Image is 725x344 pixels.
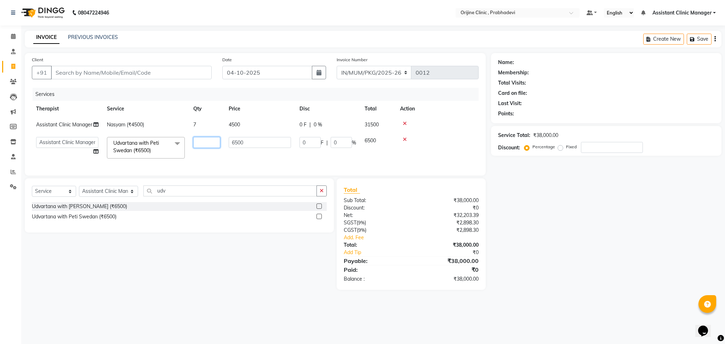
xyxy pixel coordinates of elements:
[193,121,196,128] span: 7
[338,249,423,256] a: Add Tip
[411,265,484,274] div: ₹0
[344,219,356,226] span: SGST
[365,121,379,128] span: 31500
[396,101,479,117] th: Action
[113,140,159,154] span: Udvartana with Peti Swedan (₹6500)
[68,34,118,40] a: PREVIOUS INVOICES
[338,265,411,274] div: Paid:
[533,132,558,139] div: ₹38,000.00
[32,57,43,63] label: Client
[143,185,317,196] input: Search or Scan
[107,121,144,128] span: Nasyam (₹4500)
[423,249,484,256] div: ₹0
[411,212,484,219] div: ₹32,203.39
[338,227,411,234] div: ( )
[337,57,367,63] label: Invoice Number
[643,34,684,45] button: Create New
[338,204,411,212] div: Discount:
[189,101,224,117] th: Qty
[695,316,718,337] iframe: chat widget
[360,101,396,117] th: Total
[498,100,522,107] div: Last Visit:
[338,219,411,227] div: ( )
[365,137,376,144] span: 6500
[222,57,232,63] label: Date
[358,227,365,233] span: 9%
[78,3,109,23] b: 08047224946
[498,79,526,87] div: Total Visits:
[33,31,59,44] a: INVOICE
[411,241,484,249] div: ₹38,000.00
[224,101,295,117] th: Price
[51,66,212,79] input: Search by Name/Mobile/Email/Code
[32,101,103,117] th: Therapist
[299,121,307,128] span: 0 F
[344,186,360,194] span: Total
[309,121,311,128] span: |
[498,132,530,139] div: Service Total:
[652,9,712,17] span: Assistant Clinic Manager
[321,139,324,147] span: F
[566,144,577,150] label: Fixed
[498,69,529,76] div: Membership:
[411,204,484,212] div: ₹0
[338,257,411,265] div: Payable:
[18,3,67,23] img: logo
[411,197,484,204] div: ₹38,000.00
[498,144,520,151] div: Discount:
[151,147,154,154] a: x
[338,234,484,241] a: Add. Fee
[352,139,356,147] span: %
[344,227,357,233] span: CGST
[33,88,484,101] div: Services
[326,139,328,147] span: |
[295,101,360,117] th: Disc
[358,220,365,225] span: 9%
[338,241,411,249] div: Total:
[32,66,52,79] button: +91
[411,227,484,234] div: ₹2,898.30
[411,275,484,283] div: ₹38,000.00
[36,121,92,128] span: Assistant Clinic Manager
[338,212,411,219] div: Net:
[314,121,322,128] span: 0 %
[32,203,127,210] div: Udvartana with [PERSON_NAME] (₹6500)
[498,110,514,117] div: Points:
[498,90,527,97] div: Card on file:
[532,144,555,150] label: Percentage
[498,59,514,66] div: Name:
[338,197,411,204] div: Sub Total:
[411,257,484,265] div: ₹38,000.00
[229,121,240,128] span: 4500
[103,101,189,117] th: Service
[32,213,116,220] div: Udvartana with Peti Swedan (₹6500)
[687,34,712,45] button: Save
[411,219,484,227] div: ₹2,898.30
[338,275,411,283] div: Balance :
